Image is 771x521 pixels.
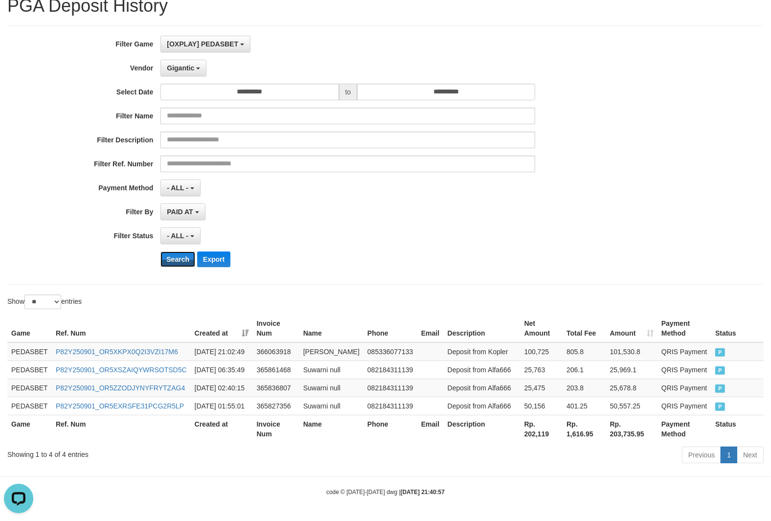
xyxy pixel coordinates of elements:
[7,397,52,415] td: PEDASBET
[658,315,711,342] th: Payment Method
[160,36,250,52] button: [OXPLAY] PEDASBET
[606,379,658,397] td: 25,678.8
[715,348,725,357] span: PAID
[444,415,521,443] th: Description
[253,361,299,379] td: 365861468
[167,232,188,240] span: - ALL -
[299,379,363,397] td: Suwarni null
[606,361,658,379] td: 25,969.1
[563,315,606,342] th: Total Fee
[253,415,299,443] th: Invoice Num
[160,251,195,267] button: Search
[160,180,200,196] button: - ALL -
[363,315,417,342] th: Phone
[563,361,606,379] td: 206.1
[658,415,711,443] th: Payment Method
[167,64,194,72] span: Gigantic
[521,415,563,443] th: Rp. 202,119
[191,379,253,397] td: [DATE] 02:40:15
[253,342,299,361] td: 366063918
[191,361,253,379] td: [DATE] 06:35:49
[56,348,178,356] a: P82Y250901_OR5XKPX0Q2I3VZI17M6
[606,415,658,443] th: Rp. 203,735.95
[7,361,52,379] td: PEDASBET
[363,379,417,397] td: 082184311139
[299,397,363,415] td: Suwarni null
[711,415,764,443] th: Status
[606,397,658,415] td: 50,557.25
[444,397,521,415] td: Deposit from Alfa666
[363,415,417,443] th: Phone
[299,315,363,342] th: Name
[299,361,363,379] td: Suwarni null
[521,315,563,342] th: Net Amount
[606,315,658,342] th: Amount: activate to sort column ascending
[7,446,314,459] div: Showing 1 to 4 of 4 entries
[56,402,184,410] a: P82Y250901_OR5EXRSFE31PCG2R5LP
[299,415,363,443] th: Name
[563,379,606,397] td: 203.8
[191,342,253,361] td: [DATE] 21:02:49
[711,315,764,342] th: Status
[56,384,185,392] a: P82Y250901_OR5ZZODJYNYFRYTZAG4
[721,447,737,463] a: 1
[160,227,200,244] button: - ALL -
[521,361,563,379] td: 25,763
[7,342,52,361] td: PEDASBET
[7,379,52,397] td: PEDASBET
[444,342,521,361] td: Deposit from Kopler
[563,342,606,361] td: 805.8
[56,366,187,374] a: P82Y250901_OR5XSZAIQYWRSOTSD5C
[521,342,563,361] td: 100,725
[253,379,299,397] td: 365836807
[417,415,444,443] th: Email
[658,379,711,397] td: QRIS Payment
[326,489,445,496] small: code © [DATE]-[DATE] dwg |
[444,315,521,342] th: Description
[4,4,33,33] button: Open LiveChat chat widget
[191,397,253,415] td: [DATE] 01:55:01
[401,489,445,496] strong: [DATE] 21:40:57
[52,415,191,443] th: Ref. Num
[167,40,238,48] span: [OXPLAY] PEDASBET
[363,397,417,415] td: 082184311139
[444,361,521,379] td: Deposit from Alfa666
[363,342,417,361] td: 085336077133
[606,342,658,361] td: 101,530.8
[682,447,721,463] a: Previous
[167,184,188,192] span: - ALL -
[160,60,206,76] button: Gigantic
[7,415,52,443] th: Game
[715,403,725,411] span: PAID
[417,315,444,342] th: Email
[24,294,61,309] select: Showentries
[563,397,606,415] td: 401.25
[191,315,253,342] th: Created at: activate to sort column ascending
[563,415,606,443] th: Rp. 1,616.95
[7,294,82,309] label: Show entries
[444,379,521,397] td: Deposit from Alfa666
[7,315,52,342] th: Game
[191,415,253,443] th: Created at
[339,84,358,100] span: to
[715,385,725,393] span: PAID
[253,397,299,415] td: 365827356
[363,361,417,379] td: 082184311139
[52,315,191,342] th: Ref. Num
[715,366,725,375] span: PAID
[521,397,563,415] td: 50,156
[197,251,230,267] button: Export
[167,208,193,216] span: PAID AT
[253,315,299,342] th: Invoice Num
[160,204,205,220] button: PAID AT
[299,342,363,361] td: [PERSON_NAME]
[658,342,711,361] td: QRIS Payment
[737,447,764,463] a: Next
[658,361,711,379] td: QRIS Payment
[521,379,563,397] td: 25,475
[658,397,711,415] td: QRIS Payment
